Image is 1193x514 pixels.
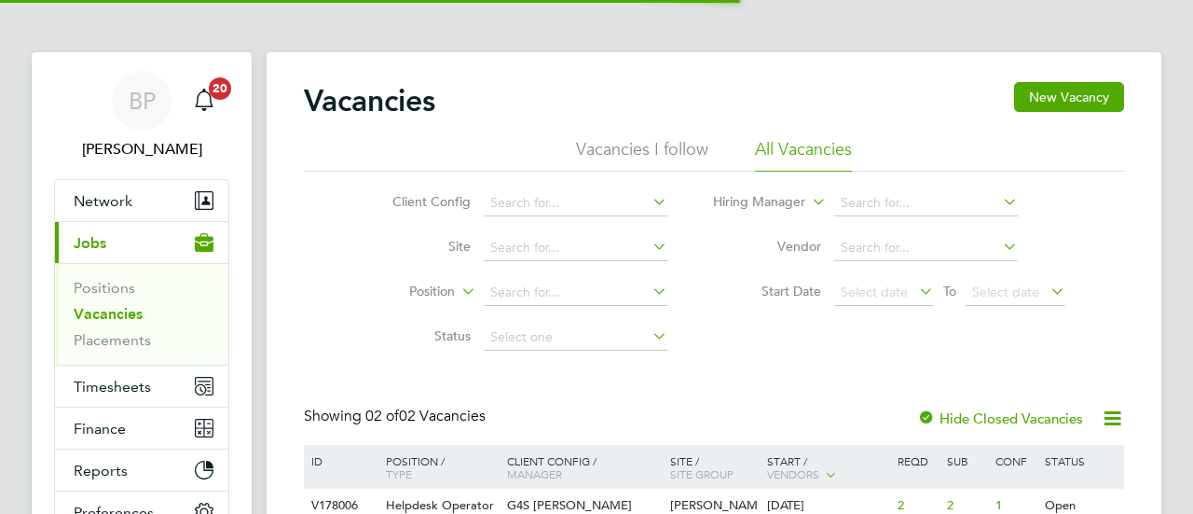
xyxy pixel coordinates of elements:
input: Select one [484,325,667,351]
button: New Vacancy [1014,82,1124,112]
div: Start / [762,445,893,492]
span: Jobs [74,234,106,252]
div: Client Config / [502,445,665,490]
span: 02 Vacancies [365,407,486,425]
div: Jobs [55,263,228,365]
button: Jobs [55,222,228,263]
span: To [938,279,962,303]
input: Search for... [484,280,667,306]
span: BP [129,89,156,113]
label: Vendor [714,238,821,255]
span: Manager [507,466,562,481]
span: Site Group [670,466,734,481]
div: Position / [372,445,502,490]
input: Search for... [484,235,667,261]
label: Position [348,283,455,301]
input: Search for... [484,190,667,216]
div: Site / [665,445,763,490]
span: Timesheets [74,378,151,396]
label: Client Config [363,193,471,210]
input: Search for... [834,235,1018,261]
label: Status [363,327,471,344]
span: Finance [74,420,126,438]
label: Start Date [714,283,821,299]
span: Network [74,192,132,210]
div: [DATE] [767,498,888,514]
button: Finance [55,408,228,449]
a: 20 [185,71,223,131]
input: Search for... [834,190,1018,216]
a: Placements [74,331,151,349]
button: Network [55,180,228,221]
div: Conf [991,445,1039,477]
div: Reqd [893,445,941,477]
span: 02 of [365,407,399,425]
label: Site [363,238,471,255]
label: Hide Closed Vacancies [917,410,1083,427]
button: Timesheets [55,366,228,407]
span: Reports [74,462,128,479]
li: All Vacancies [755,138,852,172]
span: Type [386,466,412,481]
label: Hiring Manager [698,193,805,212]
a: BP[PERSON_NAME] [54,71,229,160]
div: Status [1040,445,1121,477]
span: Becky Paintin [54,138,229,160]
div: Sub [942,445,991,477]
span: Select date [841,284,908,300]
div: ID [307,445,372,477]
span: 20 [209,77,231,100]
a: Positions [74,279,135,297]
li: Vacancies I follow [576,138,708,172]
span: Select date [972,284,1039,300]
h2: Vacancies [304,82,435,119]
button: Reports [55,450,228,491]
a: Vacancies [74,305,143,323]
span: Vendors [767,466,819,481]
div: Showing [304,407,489,426]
